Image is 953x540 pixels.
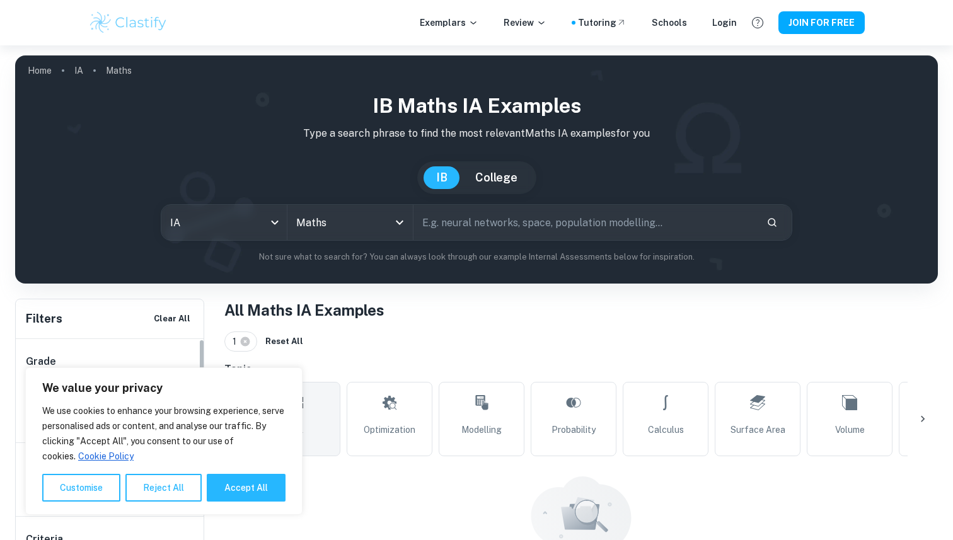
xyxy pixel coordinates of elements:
a: Tutoring [578,16,627,30]
h6: Topic [224,362,938,377]
span: Optimization [364,423,415,437]
p: Exemplars [420,16,478,30]
button: Reject All [125,474,202,502]
img: profile cover [15,55,938,284]
a: Home [28,62,52,79]
button: Reset All [262,332,306,351]
h6: Grade [26,354,195,369]
img: Clastify logo [88,10,168,35]
a: IA [74,62,83,79]
span: Surface Area [731,423,785,437]
button: Clear All [151,309,193,328]
p: Type a search phrase to find the most relevant Maths IA examples for you [25,126,928,141]
button: Search [761,212,783,233]
p: Maths [106,64,132,78]
span: Modelling [461,423,502,437]
p: Not sure what to search for? You can always look through our example Internal Assessments below f... [25,251,928,263]
span: 1 [233,335,242,348]
h6: Filters [26,310,62,328]
p: Review [504,16,546,30]
input: E.g. neural networks, space, population modelling... [413,205,756,240]
button: Open [391,214,408,231]
span: Probability [552,423,596,437]
a: Cookie Policy [78,451,134,462]
div: We value your privacy [25,367,303,515]
p: We value your privacy [42,381,286,396]
p: We use cookies to enhance your browsing experience, serve personalised ads or content, and analys... [42,403,286,464]
button: JOIN FOR FREE [778,11,865,34]
div: 1 [224,331,257,352]
button: College [463,166,530,189]
span: Calculus [648,423,684,437]
a: Login [712,16,737,30]
button: Customise [42,474,120,502]
span: Volume [835,423,865,437]
h1: IB Maths IA examples [25,91,928,121]
button: Help and Feedback [747,12,768,33]
a: Schools [652,16,687,30]
h1: All Maths IA Examples [224,299,938,321]
button: IB [424,166,460,189]
button: Accept All [207,474,286,502]
div: IA [161,205,287,240]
